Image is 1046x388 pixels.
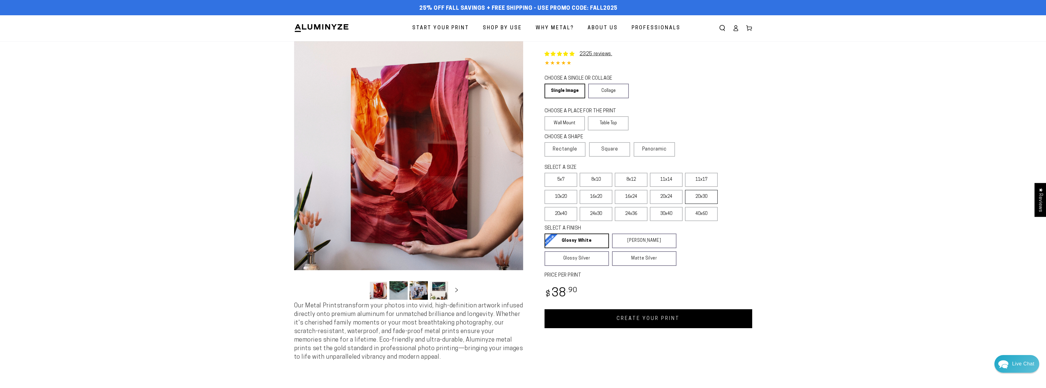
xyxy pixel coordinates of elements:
[1012,355,1034,373] div: Contact Us Directly
[650,207,683,221] label: 30x40
[545,84,585,98] a: Single Image
[583,20,622,36] a: About Us
[612,234,676,248] a: [PERSON_NAME]
[580,52,612,56] a: 2325 reviews.
[545,116,585,130] label: Wall Mount
[294,41,523,302] media-gallery: Gallery Viewer
[294,303,523,360] span: Our Metal Prints transform your photos into vivid, high-definition artwork infused directly onto ...
[615,190,647,204] label: 16x24
[545,190,577,204] label: 10x20
[545,309,752,328] a: CREATE YOUR PRINT
[632,24,680,33] span: Professionals
[615,207,647,221] label: 24x36
[545,272,752,279] label: PRICE PER PRINT
[430,281,448,300] button: Load image 4 in gallery view
[642,147,667,152] span: Panoramic
[354,284,367,297] button: Slide left
[412,24,469,33] span: Start Your Print
[588,116,629,130] label: Table Top
[650,190,683,204] label: 20x24
[716,21,729,35] summary: Search our site
[408,20,474,36] a: Start Your Print
[545,288,578,299] bdi: 38
[531,20,578,36] a: Why Metal?
[389,281,408,300] button: Load image 2 in gallery view
[450,284,463,297] button: Slide right
[580,173,612,187] label: 8x10
[536,24,574,33] span: Why Metal?
[580,190,612,204] label: 16x20
[685,173,718,187] label: 11x17
[545,164,667,171] legend: SELECT A SIZE
[627,20,685,36] a: Professionals
[612,251,676,266] a: Matte Silver
[685,207,718,221] label: 40x60
[410,281,428,300] button: Load image 3 in gallery view
[545,59,752,68] div: 4.85 out of 5.0 stars
[545,173,577,187] label: 5x7
[545,234,609,248] a: Glossy White
[419,5,618,12] span: 25% off FALL Savings + Free Shipping - Use Promo Code: FALL2025
[601,146,618,153] span: Square
[588,24,618,33] span: About Us
[588,84,629,98] a: Collage
[567,287,578,294] sup: .90
[650,173,683,187] label: 11x14
[994,355,1039,373] div: Chat widget toggle
[545,108,623,115] legend: CHOOSE A PLACE FOR THE PRINT
[478,20,527,36] a: Shop By Use
[545,251,609,266] a: Glossy Silver
[545,75,623,82] legend: CHOOSE A SINGLE OR COLLAGE
[545,225,662,232] legend: SELECT A FINISH
[615,173,647,187] label: 8x12
[553,146,577,153] span: Rectangle
[545,134,624,141] legend: CHOOSE A SHAPE
[580,207,612,221] label: 24x30
[685,190,718,204] label: 20x30
[1034,183,1046,217] div: Click to open Judge.me floating reviews tab
[483,24,522,33] span: Shop By Use
[545,290,551,299] span: $
[294,24,349,33] img: Aluminyze
[369,281,388,300] button: Load image 1 in gallery view
[545,207,577,221] label: 20x40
